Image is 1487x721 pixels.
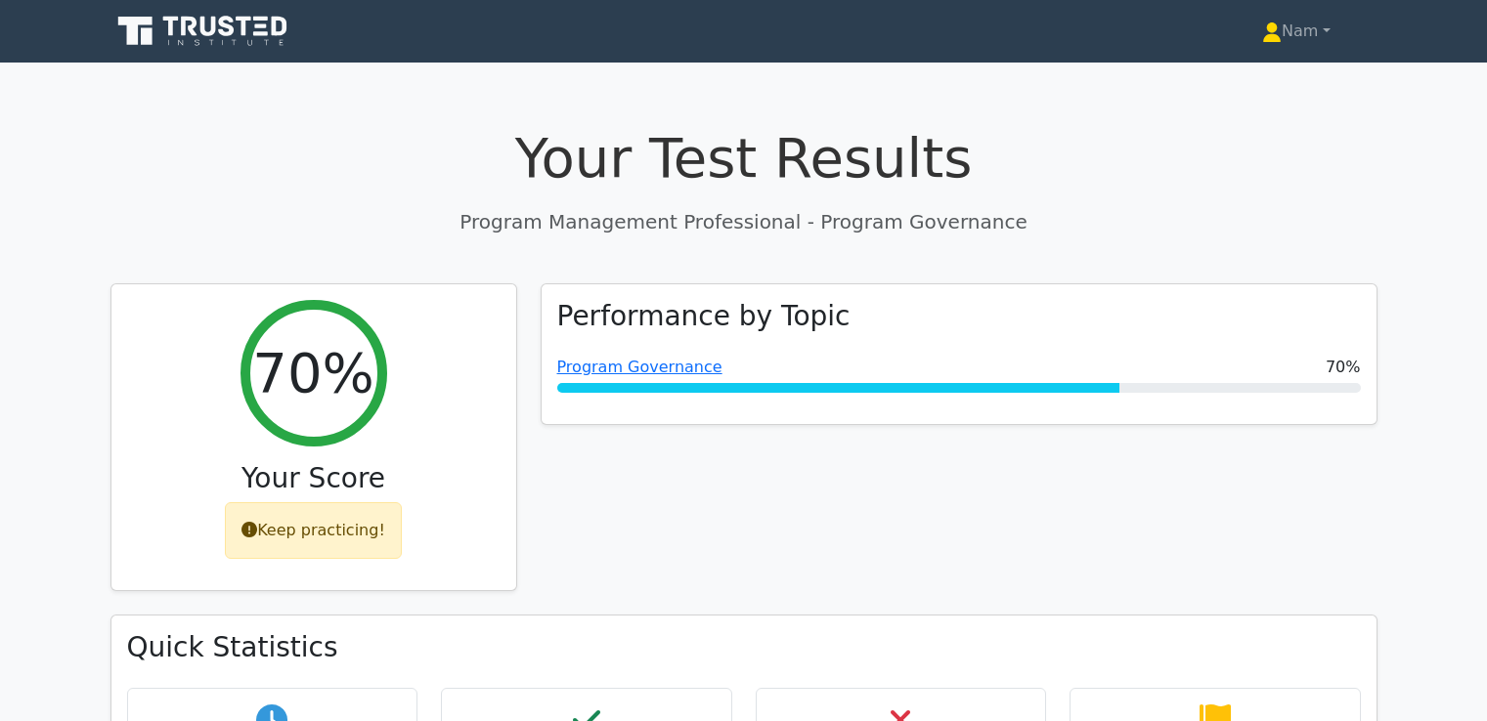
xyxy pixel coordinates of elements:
h3: Quick Statistics [127,631,1361,664]
h3: Your Score [127,462,501,495]
p: Program Management Professional - Program Governance [110,207,1378,236]
h3: Performance by Topic [557,300,851,333]
a: Program Governance [557,358,722,376]
a: Nam [1215,12,1377,51]
h1: Your Test Results [110,125,1378,191]
span: 70% [1326,356,1361,379]
div: Keep practicing! [225,502,402,559]
h2: 70% [252,340,373,405]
